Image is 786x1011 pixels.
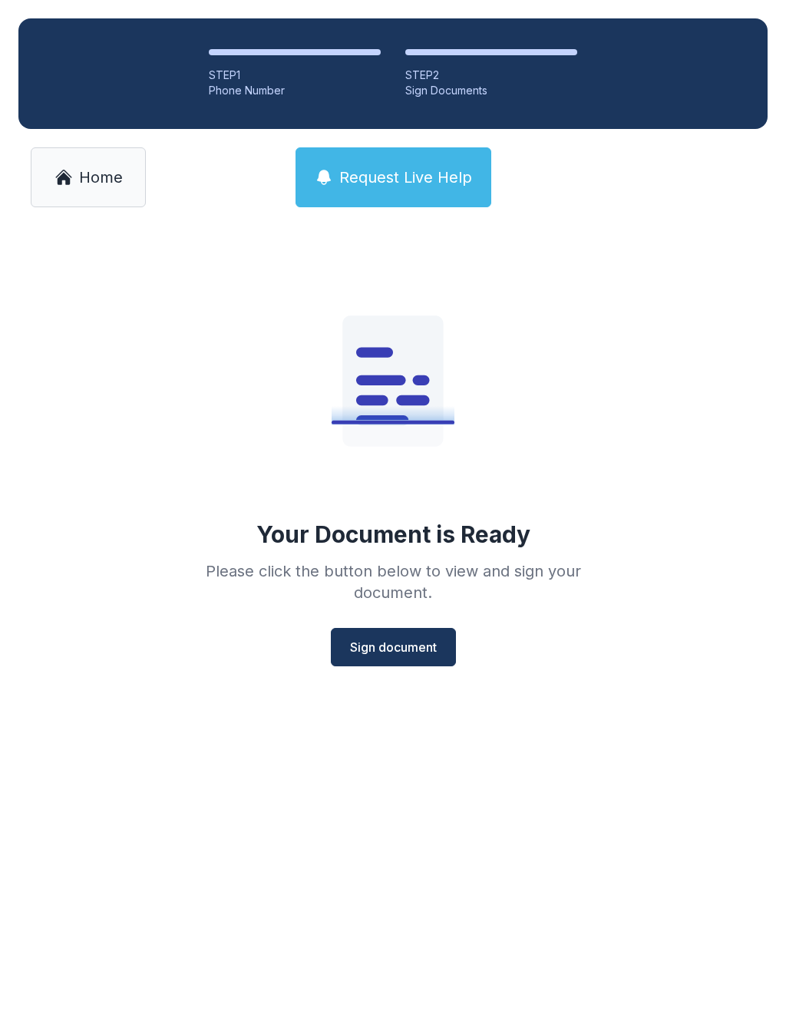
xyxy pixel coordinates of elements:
div: Sign Documents [405,83,577,98]
span: Request Live Help [339,167,472,188]
div: Your Document is Ready [256,520,530,548]
div: STEP 2 [405,68,577,83]
span: Home [79,167,123,188]
div: Please click the button below to view and sign your document. [172,560,614,603]
span: Sign document [350,638,437,656]
div: STEP 1 [209,68,381,83]
div: Phone Number [209,83,381,98]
